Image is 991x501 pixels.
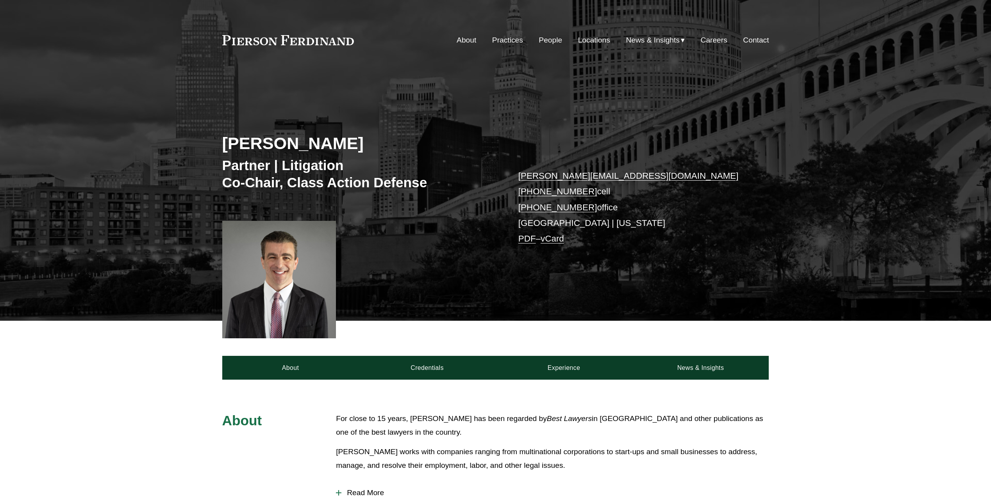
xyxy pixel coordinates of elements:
[539,33,562,48] a: People
[518,171,739,181] a: [PERSON_NAME][EMAIL_ADDRESS][DOMAIN_NAME]
[518,187,597,196] a: [PHONE_NUMBER]
[518,234,536,243] a: PDF
[222,413,262,428] span: About
[743,33,769,48] a: Contact
[626,34,680,47] span: News & Insights
[547,414,592,423] em: Best Lawyers
[222,356,359,379] a: About
[496,356,632,379] a: Experience
[341,489,769,497] span: Read More
[336,445,769,472] p: [PERSON_NAME] works with companies ranging from multinational corporations to start-ups and small...
[336,412,769,439] p: For close to 15 years, [PERSON_NAME] has been regarded by in [GEOGRAPHIC_DATA] and other publicat...
[578,33,610,48] a: Locations
[359,356,496,379] a: Credentials
[457,33,476,48] a: About
[492,33,523,48] a: Practices
[222,133,496,153] h2: [PERSON_NAME]
[518,203,597,212] a: [PHONE_NUMBER]
[632,356,769,379] a: News & Insights
[626,33,685,48] a: folder dropdown
[222,157,496,191] h3: Partner | Litigation Co-Chair, Class Action Defense
[701,33,727,48] a: Careers
[541,234,564,243] a: vCard
[518,168,746,247] p: cell office [GEOGRAPHIC_DATA] | [US_STATE] –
